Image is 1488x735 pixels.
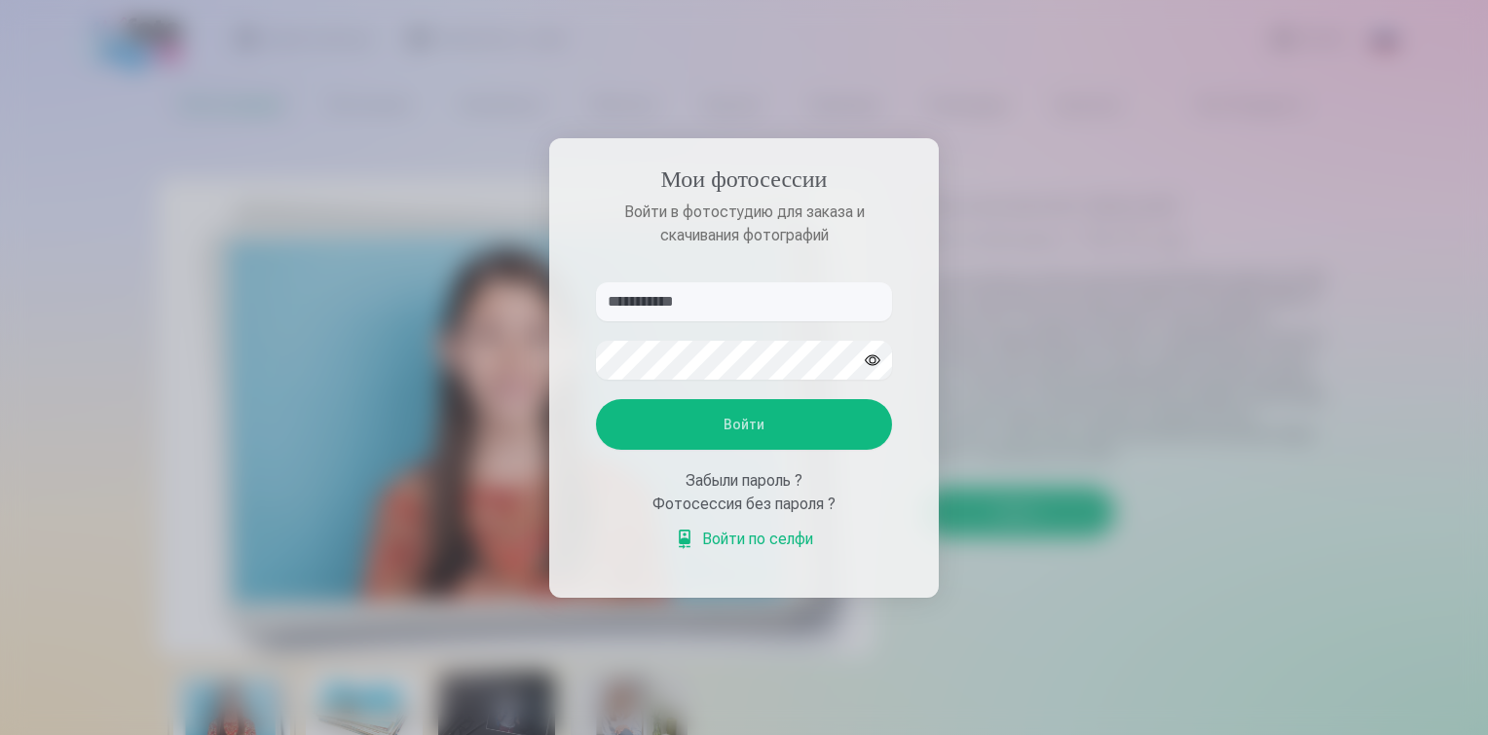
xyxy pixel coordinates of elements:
[596,493,892,516] div: Фотосессия без пароля ?
[675,528,813,551] a: Войти по селфи
[577,165,911,201] h4: Мои фотосессии
[596,469,892,493] div: Забыли пароль ?
[596,399,892,450] button: Войти
[577,201,911,247] p: Войти в фотостудию для заказа и скачивания фотографий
